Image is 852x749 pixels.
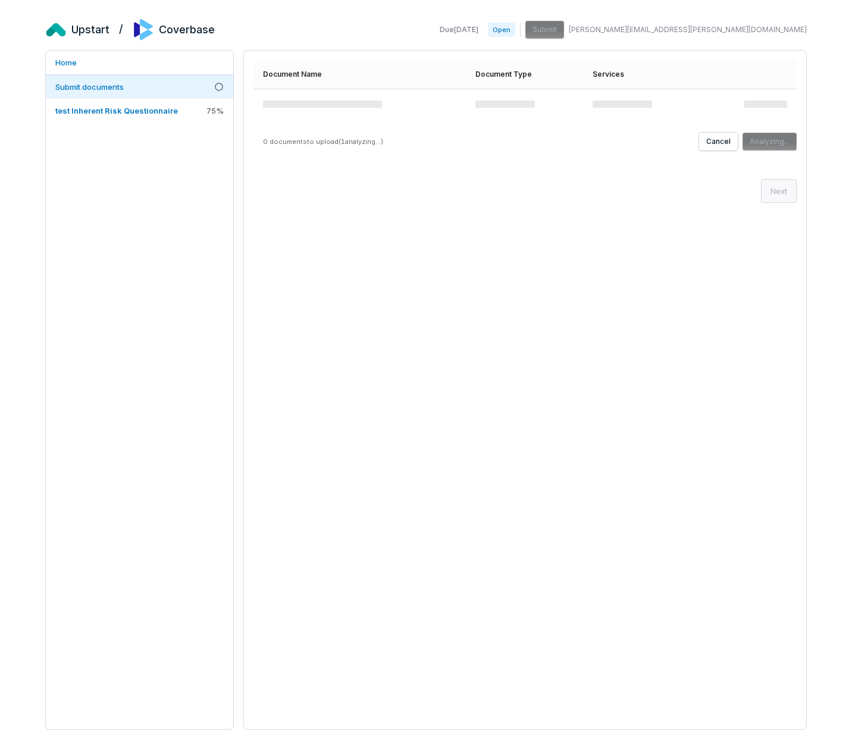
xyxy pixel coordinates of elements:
span: test Inherent Risk Questionnaire [55,106,178,115]
th: Services [585,60,703,89]
a: test Inherent Risk Questionnaire75% [46,99,233,123]
button: Cancel [699,133,738,151]
span: 0 documents to upload [263,137,339,146]
a: Home [46,51,233,74]
a: Submit documents [46,75,233,99]
h2: / [119,19,123,37]
th: Document Name [253,60,468,89]
span: 75 % [206,105,224,116]
h2: Upstart [71,22,109,37]
span: Submit documents [55,82,124,92]
span: Open [488,23,515,37]
h2: Coverbase [159,22,215,37]
span: ( 1 analyzing...) [339,137,383,146]
span: [PERSON_NAME][EMAIL_ADDRESS][PERSON_NAME][DOMAIN_NAME] [569,25,807,35]
th: Document Type [468,60,585,89]
span: Due [DATE] [440,25,478,35]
